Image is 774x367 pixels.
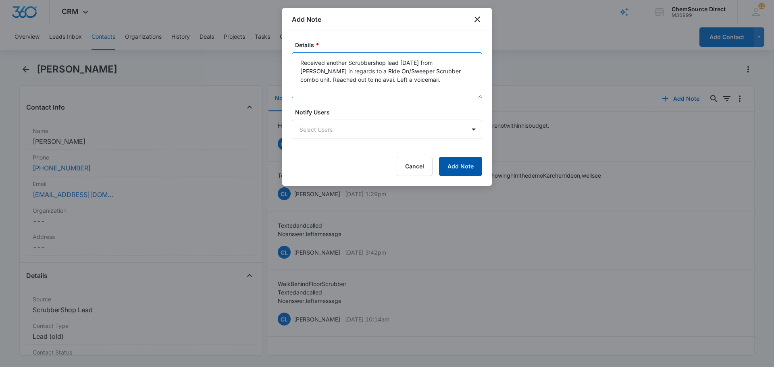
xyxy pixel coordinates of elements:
[397,157,433,176] button: Cancel
[292,52,482,98] textarea: Received another Scrubbershop lead [DATE] from [PERSON_NAME] in regards to a Ride On/Sweeper Scru...
[295,108,485,116] label: Notify Users
[295,41,485,49] label: Details
[472,15,482,24] button: close
[292,15,321,24] h1: Add Note
[439,157,482,176] button: Add Note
